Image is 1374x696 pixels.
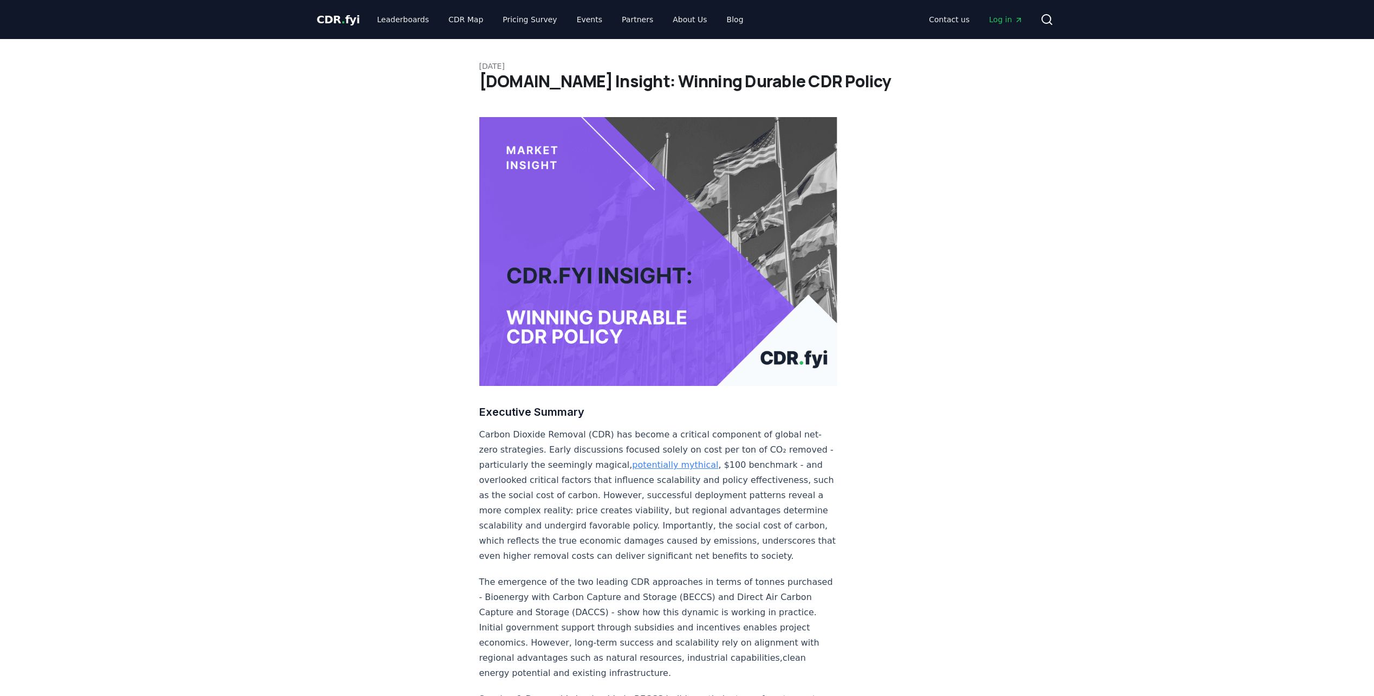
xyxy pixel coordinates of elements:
h3: Executive Summary [479,403,838,421]
a: potentially mythical [632,460,718,470]
nav: Main [368,10,752,29]
a: CDR.fyi [317,12,360,27]
a: Pricing Survey [494,10,565,29]
span: Log in [989,14,1023,25]
a: Log in [980,10,1031,29]
a: Leaderboards [368,10,438,29]
p: Carbon Dioxide Removal (CDR) has become a critical component of global net-zero strategies. Early... [479,427,838,564]
a: CDR Map [440,10,492,29]
span: . [341,13,345,26]
a: Partners [613,10,662,29]
span: CDR fyi [317,13,360,26]
a: Blog [718,10,752,29]
p: The emergence of the two leading CDR approaches in terms of tonnes purchased - Bioenergy with Car... [479,575,838,681]
a: Events [568,10,611,29]
a: Contact us [920,10,978,29]
nav: Main [920,10,1031,29]
p: [DATE] [479,61,895,72]
img: blog post image [479,117,838,386]
a: About Us [664,10,715,29]
h1: [DOMAIN_NAME] Insight: Winning Durable CDR Policy [479,72,895,91]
